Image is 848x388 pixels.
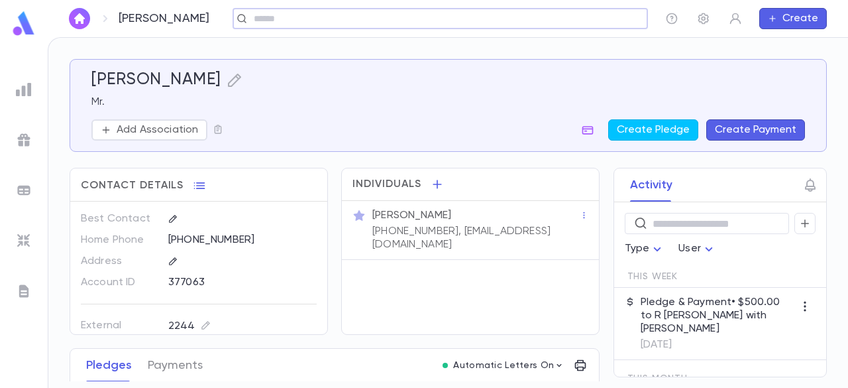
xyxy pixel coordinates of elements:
p: [DATE] [641,338,794,352]
p: Pledge & Payment • $500.00 to R [PERSON_NAME] with [PERSON_NAME] [641,296,794,336]
span: Individuals [352,178,421,191]
div: Type [625,236,666,262]
button: Create Pledge [608,119,698,141]
p: External Account ID [81,315,157,346]
button: Pledges [86,349,132,382]
img: imports_grey.530a8a0e642e233f2baf0ef88e8c9fcb.svg [16,233,32,249]
span: This Month [627,373,688,384]
div: [PHONE_NUMBER] [168,229,317,249]
img: home_white.a664292cf8c1dea59945f0da9f25487c.svg [72,13,87,24]
p: Add Association [117,123,198,137]
span: This Week [627,271,678,282]
p: Address [81,251,157,272]
span: Contact Details [81,179,184,192]
img: logo [11,11,37,36]
img: batches_grey.339ca447c9d9533ef1741baa751efc33.svg [16,182,32,198]
span: User [678,243,701,254]
button: Activity [630,168,672,202]
p: Mr. [91,96,805,109]
button: Create Payment [706,119,805,141]
span: Type [625,243,650,254]
img: letters_grey.7941b92b52307dd3b8a917253454ce1c.svg [16,283,32,299]
div: 2244 [168,318,211,334]
p: Account ID [81,272,157,293]
p: [PERSON_NAME] [119,11,209,26]
p: Home Phone [81,229,157,251]
button: Payments [148,349,203,382]
img: campaigns_grey.99e729a5f7ee94e3726e6486bddda8f1.svg [16,132,32,148]
p: Automatic Letters On [453,360,554,371]
img: reports_grey.c525e4749d1bce6a11f5fe2a8de1b229.svg [16,82,32,97]
h5: [PERSON_NAME] [91,70,221,90]
button: Automatic Letters On [437,356,570,375]
p: Best Contact [81,208,157,229]
button: Create [759,8,827,29]
div: User [678,236,717,262]
p: [PERSON_NAME] [372,209,451,222]
p: [PHONE_NUMBER], [EMAIL_ADDRESS][DOMAIN_NAME] [372,225,580,251]
div: 377063 [168,272,288,292]
button: Add Association [91,119,207,141]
